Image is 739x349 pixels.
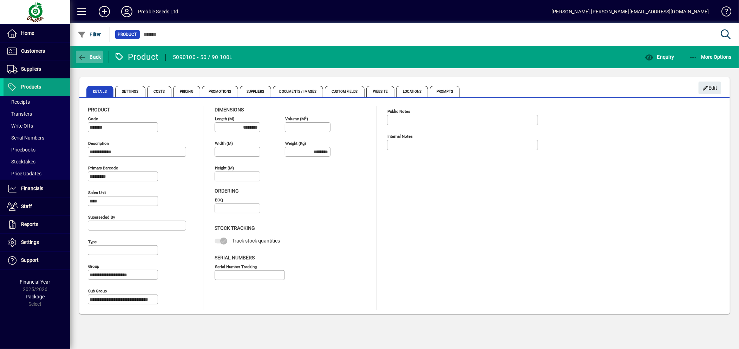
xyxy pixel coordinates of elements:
a: Financials [4,180,70,198]
span: Track stock quantities [232,238,280,244]
button: Back [76,51,103,63]
span: Prompts [430,86,460,97]
span: Filter [78,32,101,37]
mat-label: Group [88,264,99,269]
span: Settings [21,239,39,245]
span: Website [366,86,395,97]
a: Stocktakes [4,156,70,168]
mat-label: Serial Number tracking [215,264,257,269]
span: Serial Numbers [7,135,44,141]
button: More Options [687,51,734,63]
a: Receipts [4,96,70,108]
mat-label: Width (m) [215,141,233,146]
span: Staff [21,203,32,209]
app-page-header-button: Back [70,51,109,63]
span: Stock Tracking [215,225,255,231]
mat-label: Description [88,141,109,146]
button: Profile [116,5,138,18]
mat-label: Primary barcode [88,166,118,170]
a: Staff [4,198,70,215]
mat-label: Internal Notes [387,134,413,139]
span: Costs [147,86,172,97]
span: Edit [702,82,718,94]
a: Pricebooks [4,144,70,156]
span: Pricing [173,86,200,97]
mat-label: Height (m) [215,166,234,170]
mat-label: Code [88,116,98,121]
span: Product [118,31,137,38]
button: Edit [699,82,721,94]
a: Reports [4,216,70,233]
a: Support [4,252,70,269]
mat-label: Sales unit [88,190,106,195]
span: Product [88,107,110,112]
div: Product [114,51,159,63]
span: Promotions [202,86,238,97]
span: Price Updates [7,171,41,176]
mat-label: Sub group [88,289,107,293]
span: Details [86,86,113,97]
span: Pricebooks [7,147,35,153]
div: [PERSON_NAME] [PERSON_NAME][EMAIL_ADDRESS][DOMAIN_NAME] [551,6,709,17]
span: Documents / Images [273,86,323,97]
span: Support [21,257,39,263]
span: Enquiry [645,54,674,60]
span: Serial Numbers [215,255,255,260]
a: Price Updates [4,168,70,180]
a: Home [4,25,70,42]
mat-label: EOQ [215,198,223,202]
a: Write Offs [4,120,70,132]
mat-label: Public Notes [387,109,410,114]
a: Customers [4,43,70,60]
button: Filter [76,28,103,41]
span: Package [26,294,45,299]
span: Financial Year [20,279,51,285]
span: Suppliers [240,86,271,97]
mat-label: Volume (m ) [285,116,308,121]
div: Prebble Seeds Ltd [138,6,178,17]
span: Home [21,30,34,36]
a: Suppliers [4,60,70,78]
button: Add [93,5,116,18]
mat-label: Length (m) [215,116,234,121]
span: Suppliers [21,66,41,72]
mat-label: Weight (Kg) [285,141,306,146]
span: Financials [21,186,43,191]
mat-label: Type [88,239,97,244]
div: 5090100 - 50 / 90 100L [173,52,233,63]
mat-label: Superseded by [88,215,115,220]
sup: 3 [305,116,307,119]
span: Products [21,84,41,90]
span: More Options [689,54,732,60]
span: Dimensions [215,107,244,112]
span: Receipts [7,99,30,105]
a: Serial Numbers [4,132,70,144]
a: Transfers [4,108,70,120]
span: Locations [396,86,428,97]
span: Settings [115,86,145,97]
span: Ordering [215,188,239,194]
span: Customers [21,48,45,54]
span: Stocktakes [7,159,35,164]
span: Transfers [7,111,32,117]
a: Settings [4,234,70,251]
span: Custom Fields [325,86,364,97]
button: Enquiry [643,51,676,63]
a: Knowledge Base [716,1,730,24]
span: Back [78,54,101,60]
span: Reports [21,221,38,227]
span: Write Offs [7,123,33,129]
